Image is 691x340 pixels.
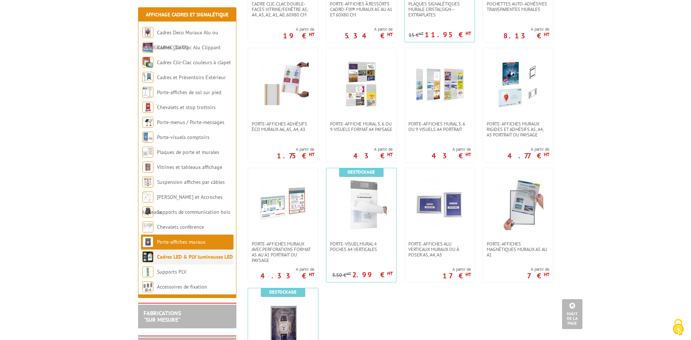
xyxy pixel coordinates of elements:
span: Porte-affiches à ressorts Cadro-Fix® muraux A5 au A1 et 60x80 cm [330,1,393,18]
span: Porte-Visuel mural 4 poches A4 verticales [330,241,393,252]
p: 7 € [527,274,549,278]
span: Porte-affiches muraux rigides et adhésifs A5, A4, A3 portrait ou paysage [487,121,549,138]
sup: HT [466,151,471,158]
a: Porte-visuels comptoirs [157,134,209,140]
a: Porte-affiche mural 3, 6 ou 9 visuels format A4 paysage [326,121,396,132]
a: Porte-affiches de sol sur pied [157,89,221,96]
span: A partir de [277,146,314,152]
img: Porte-Visuel mural 4 poches A4 verticales [336,179,387,230]
p: 43 € [432,154,471,158]
a: Porte-menus / Porte-messages [157,119,224,125]
img: Cookies (fenêtre modale) [669,318,687,336]
a: Porte-Visuel mural 4 poches A4 verticales [326,241,396,252]
img: Cadres et Présentoirs Extérieur [142,72,153,83]
sup: HT [387,31,393,38]
a: Accessoires de fixation [157,283,207,290]
sup: HT [466,271,471,278]
a: Cadres Deco Muraux Alu ou [GEOGRAPHIC_DATA] [142,29,218,51]
sup: HT [309,31,314,38]
a: Porte-affiches adhésifs éco muraux A6, A5, A4, A3 [248,121,318,132]
button: Cookies (fenêtre modale) [666,315,691,340]
span: Porte-affiches muraux avec perforations format A5 au A1 portrait ou paysage [252,241,314,263]
a: Porte-affiches muraux avec perforations format A5 au A1 portrait ou paysage [248,241,318,263]
p: 2.99 € [352,273,393,277]
span: A partir de [503,26,549,32]
img: Porte-affiches magnétiques muraux A5 au A1 [492,179,543,230]
a: FABRICATIONS"Sur Mesure" [144,309,181,323]
sup: HT [544,151,549,158]
a: Chevalets et stop trottoirs [157,104,216,111]
a: Porte-affiches à ressorts Cadro-Fix® muraux A5 au A1 et 60x80 cm [326,1,396,18]
img: Cadres LED & PLV lumineuses LED [142,251,153,262]
a: Porte-affiches alu verticaux muraux ou à poser A5, A4, A3 [405,241,475,258]
img: Porte-affiche mural 3, 6 ou 9 visuels format A4 paysage [336,59,387,110]
sup: HT [387,270,393,277]
a: Cadres Clic-Clac couleurs à clapet [157,59,231,66]
span: Pochettes auto-adhésives transparentes murales [487,1,549,12]
img: Cadres Deco Muraux Alu ou Bois [142,27,153,38]
a: Porte-affiches magnétiques muraux A5 au A1 [483,241,553,258]
img: Cadres Clic-Clac couleurs à clapet [142,57,153,68]
p: 3.50 € [332,273,351,278]
span: A partir de [443,266,471,272]
span: A partir de [432,146,471,152]
span: A partir de [527,266,549,272]
img: Porte-visuels comptoirs [142,132,153,143]
span: A partir de [283,26,314,32]
a: Vitrines et tableaux affichage [157,164,222,170]
a: Plaques de porte et murales [157,149,219,155]
a: Cadres et Présentoirs Extérieur [157,74,226,81]
a: Cadre clic-clac double-faces vitrine/fenêtre A5, A4, A3, A2, A1, A0, 60x80 cm [248,1,318,18]
img: Vitrines et tableaux affichage [142,162,153,173]
a: [PERSON_NAME] et Accroches tableaux [142,194,223,215]
img: Suspension affiches par câbles [142,177,153,188]
img: Porte-affiches muraux [142,236,153,247]
a: Haut de la page [562,299,582,329]
span: A partir de [507,146,549,152]
span: Porte-affiches adhésifs éco muraux A6, A5, A4, A3 [252,121,314,132]
p: 15 € [409,32,424,38]
a: Porte-affiches muraux rigides et adhésifs A5, A4, A3 portrait ou paysage [483,121,553,138]
span: Porte-affiches magnétiques muraux A5 au A1 [487,241,549,258]
img: Porte-affiches muraux avec perforations format A5 au A1 portrait ou paysage [258,179,309,230]
a: Porte-affiches mural 3, 6 ou 9 visuels A4 portrait [405,121,475,132]
span: Porte-affiches alu verticaux muraux ou à poser A5, A4, A3 [408,241,471,258]
p: 4.33 € [260,274,314,278]
a: Pochettes auto-adhésives transparentes murales [483,1,553,12]
a: Suspension affiches par câbles [157,179,225,185]
a: Porte-affiches muraux [157,239,205,245]
span: A partir de [353,146,393,152]
img: Porte-affiches de sol sur pied [142,87,153,98]
a: Plaques signalétiques murale CristalSign – extraplates [405,1,475,18]
img: Porte-affiches mural 3, 6 ou 9 visuels A4 portrait [414,59,465,110]
p: 8.13 € [503,34,549,38]
span: Cadre clic-clac double-faces vitrine/fenêtre A5, A4, A3, A2, A1, A0, 60x80 cm [252,1,314,18]
sup: HT [419,31,424,36]
sup: HT [544,31,549,38]
a: Supports PLV [157,268,187,275]
img: Plaques de porte et murales [142,147,153,158]
p: 19 € [283,34,314,38]
img: Porte-affiches adhésifs éco muraux A6, A5, A4, A3 [258,59,309,110]
a: Supports de communication bois [157,209,230,215]
img: Porte-affiches muraux rigides et adhésifs A5, A4, A3 portrait ou paysage [492,59,543,110]
p: 17 € [443,274,471,278]
sup: HT [466,30,471,36]
p: 11.95 € [425,32,471,37]
b: Destockage [269,289,297,295]
a: Affichage Cadres et Signalétique [146,11,228,18]
p: 1.75 € [277,154,314,158]
sup: HT [387,151,393,158]
sup: HT [309,151,314,158]
span: Porte-affiche mural 3, 6 ou 9 visuels format A4 paysage [330,121,393,132]
a: Chevalets conférence [157,224,204,230]
span: Porte-affiches mural 3, 6 ou 9 visuels A4 portrait [408,121,471,132]
p: 43 € [353,154,393,158]
img: Chevalets et stop trottoirs [142,102,153,113]
sup: HT [544,271,549,278]
img: Porte-menus / Porte-messages [142,117,153,128]
a: Cadres Clic-Clac Alu Clippant [157,44,221,51]
sup: HT [346,271,351,276]
img: Accessoires de fixation [142,281,153,292]
img: Supports PLV [142,266,153,277]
